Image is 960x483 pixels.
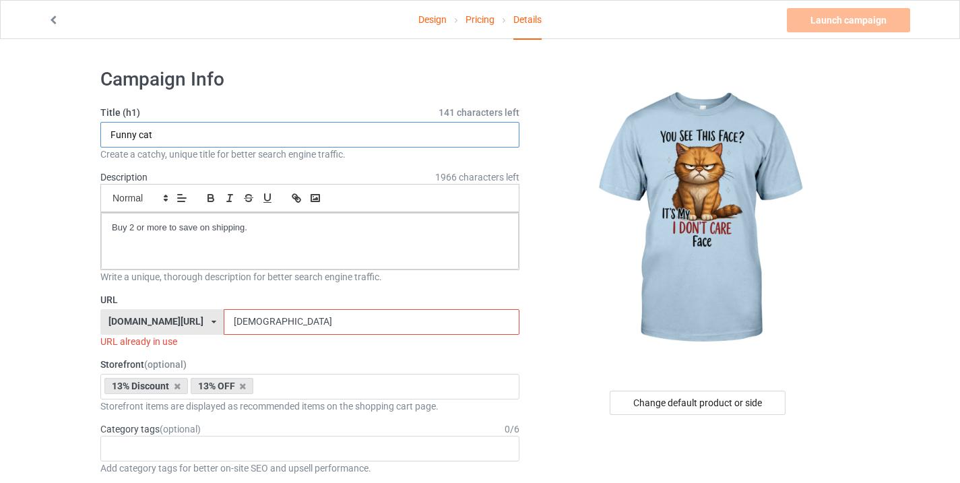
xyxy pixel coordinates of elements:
[100,106,519,119] label: Title (h1)
[439,106,519,119] span: 141 characters left
[160,424,201,434] span: (optional)
[108,317,203,326] div: [DOMAIN_NAME][URL]
[100,270,519,284] div: Write a unique, thorough description for better search engine traffic.
[112,222,508,234] p: Buy 2 or more to save on shipping.
[466,1,494,38] a: Pricing
[100,148,519,161] div: Create a catchy, unique title for better search engine traffic.
[418,1,447,38] a: Design
[100,172,148,183] label: Description
[100,422,201,436] label: Category tags
[100,358,519,371] label: Storefront
[100,67,519,92] h1: Campaign Info
[505,422,519,436] div: 0 / 6
[513,1,542,40] div: Details
[100,399,519,413] div: Storefront items are displayed as recommended items on the shopping cart page.
[191,378,254,394] div: 13% OFF
[100,335,519,348] div: URL already in use
[610,391,786,415] div: Change default product or side
[100,293,519,307] label: URL
[100,461,519,475] div: Add category tags for better on-site SEO and upsell performance.
[435,170,519,184] span: 1966 characters left
[104,378,188,394] div: 13% Discount
[144,359,187,370] span: (optional)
